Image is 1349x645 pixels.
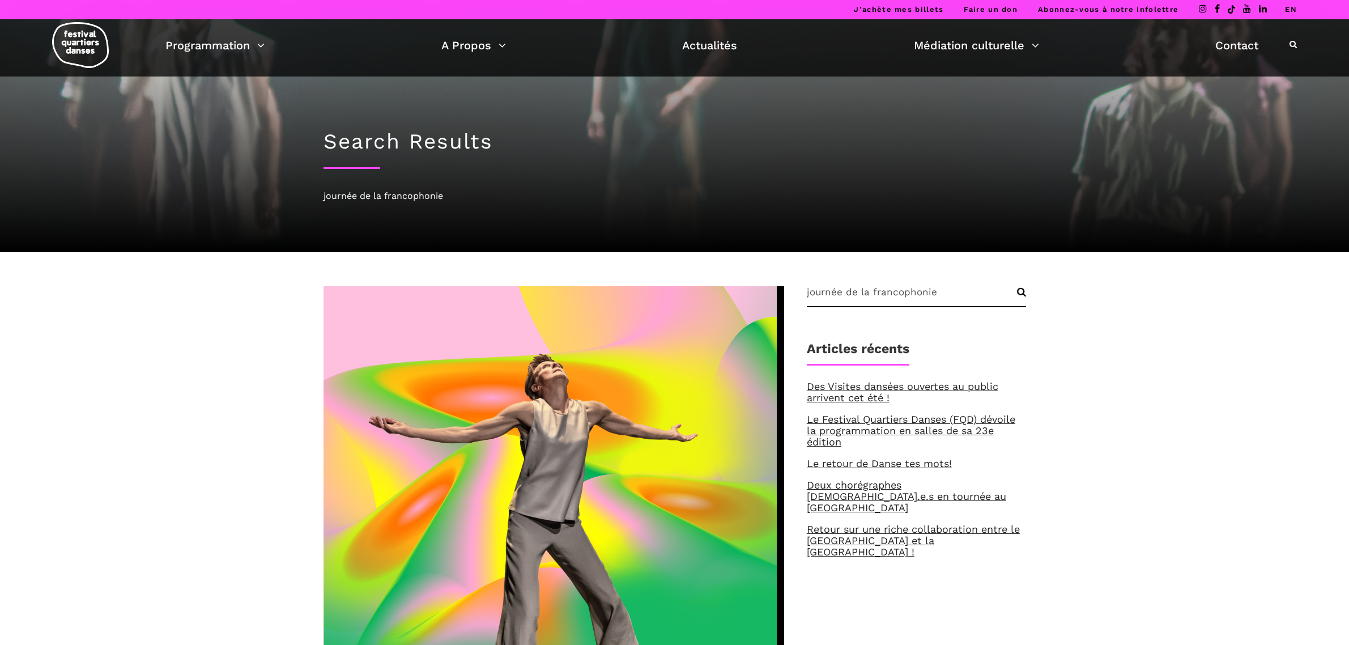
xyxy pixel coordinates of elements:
h1: Articles récents [807,341,909,366]
a: J’achète mes billets [854,5,943,14]
a: Deux chorégraphes [DEMOGRAPHIC_DATA].e.s en tournée au [GEOGRAPHIC_DATA] [807,479,1006,514]
div: journée de la francophonie [324,189,1026,203]
a: Des Visites dansées ouvertes au public arrivent cet été ! [807,380,998,404]
a: Programmation [165,36,265,55]
a: Abonnez-vous à notre infolettre [1038,5,1178,14]
a: Le retour de Danse tes mots! [807,457,952,469]
h3: Search Results [324,129,1026,154]
img: logo-fqd-med [52,22,109,68]
a: Contact [1215,36,1258,55]
a: Le Festival Quartiers Danses (FQD) dévoile la programmation en salles de sa 23e édition [807,413,1015,448]
a: EN [1285,5,1297,14]
a: Médiation culturelle [914,36,1039,55]
a: Actualités [682,36,737,55]
a: Retour sur une riche collaboration entre le [GEOGRAPHIC_DATA] et la [GEOGRAPHIC_DATA] ! [807,523,1020,558]
a: Faire un don [964,5,1018,14]
input: Recherche... [807,286,1026,307]
a: A Propos [441,36,506,55]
